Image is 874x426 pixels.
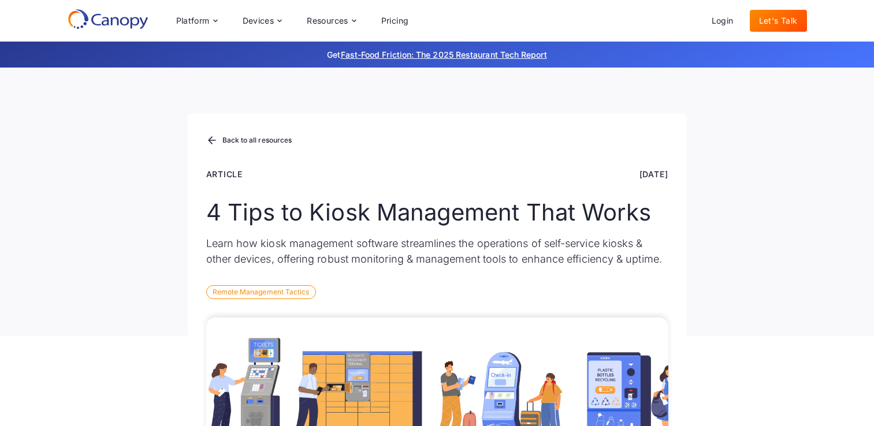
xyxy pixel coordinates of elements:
[750,10,807,32] a: Let's Talk
[206,285,316,299] div: Remote Management Tactics
[297,9,365,32] div: Resources
[154,48,720,61] p: Get
[206,133,292,148] a: Back to all resources
[341,50,547,59] a: Fast-Food Friction: The 2025 Restaurant Tech Report
[702,10,743,32] a: Login
[176,17,210,25] div: Platform
[233,9,291,32] div: Devices
[222,137,292,144] div: Back to all resources
[206,236,668,267] p: Learn how kiosk management software streamlines the operations of self-service kiosks & other dev...
[372,10,418,32] a: Pricing
[307,17,348,25] div: Resources
[243,17,274,25] div: Devices
[639,168,668,180] div: [DATE]
[206,199,668,226] h1: 4 Tips to Kiosk Management That Works
[206,168,243,180] div: Article
[167,9,226,32] div: Platform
